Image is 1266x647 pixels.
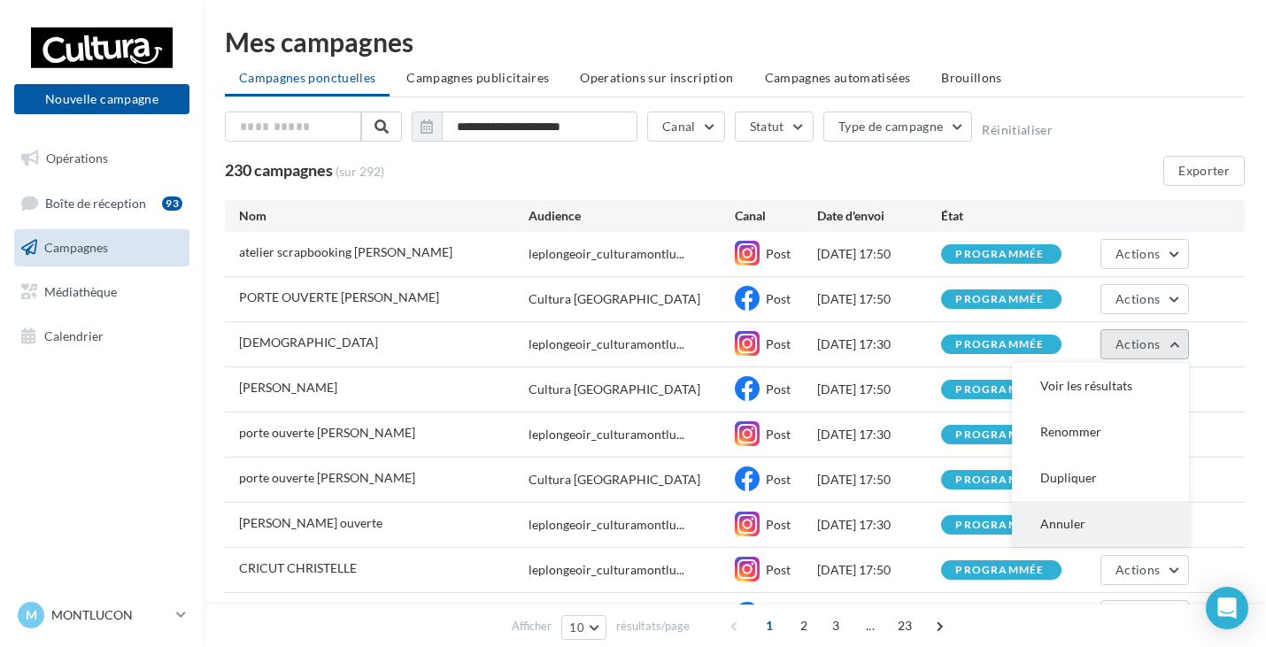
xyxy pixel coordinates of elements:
[1206,587,1248,629] div: Open Intercom Messenger
[765,70,911,85] span: Campagnes automatisées
[817,335,941,353] div: [DATE] 17:30
[766,291,791,306] span: Post
[766,427,791,442] span: Post
[44,240,108,255] span: Campagnes
[162,196,182,211] div: 93
[239,560,357,575] span: CRICUT CHRISTELLE
[955,384,1044,396] div: programmée
[512,618,552,635] span: Afficher
[955,339,1044,350] div: programmée
[239,289,439,304] span: PORTE OUVERTE EMILIE
[529,561,684,579] span: leplongeoir_culturamontlu...
[616,618,690,635] span: résultats/page
[955,249,1044,260] div: programmée
[982,123,1053,137] button: Réinitialiser
[1115,336,1160,351] span: Actions
[790,612,818,640] span: 2
[1100,555,1189,585] button: Actions
[735,112,814,142] button: Statut
[529,245,684,263] span: leplongeoir_culturamontlu...
[1115,562,1160,577] span: Actions
[225,28,1245,55] div: Mes campagnes
[766,472,791,487] span: Post
[955,294,1044,305] div: programmée
[941,70,1002,85] span: Brouillons
[817,290,941,308] div: [DATE] 17:50
[239,244,452,259] span: atelier scrapbooking chris
[239,470,415,485] span: porte ouverte sarah
[336,163,384,181] span: (sur 292)
[1012,455,1189,501] button: Dupliquer
[580,70,733,85] span: Operations sur inscription
[941,207,1065,225] div: État
[529,516,684,534] span: leplongeoir_culturamontlu...
[1100,284,1189,314] button: Actions
[14,84,189,114] button: Nouvelle campagne
[239,335,378,350] span: jesmonite
[817,207,941,225] div: Date d'envoi
[46,150,108,166] span: Opérations
[529,426,684,443] span: leplongeoir_culturamontlu...
[817,516,941,534] div: [DATE] 17:30
[1012,363,1189,409] button: Voir les résultats
[1012,501,1189,547] button: Annuler
[529,335,684,353] span: leplongeoir_culturamontlu...
[529,471,700,489] div: Cultura [GEOGRAPHIC_DATA]
[529,207,735,225] div: Audience
[766,517,791,532] span: Post
[239,515,382,530] span: sarah prte ouverte
[26,606,37,624] span: M
[955,429,1044,441] div: programmée
[1100,329,1189,359] button: Actions
[766,381,791,397] span: Post
[11,184,193,222] a: Boîte de réception93
[766,336,791,351] span: Post
[406,70,549,85] span: Campagnes publicitaires
[817,561,941,579] div: [DATE] 17:50
[569,620,584,635] span: 10
[44,327,104,343] span: Calendrier
[822,612,850,640] span: 3
[766,562,791,577] span: Post
[955,474,1044,486] div: programmée
[955,520,1044,531] div: programmée
[239,207,529,225] div: Nom
[817,426,941,443] div: [DATE] 17:30
[817,245,941,263] div: [DATE] 17:50
[529,290,700,308] div: Cultura [GEOGRAPHIC_DATA]
[647,112,725,142] button: Canal
[11,318,193,355] a: Calendrier
[766,246,791,261] span: Post
[529,381,700,398] div: Cultura [GEOGRAPHIC_DATA]
[11,273,193,311] a: Médiathèque
[1100,600,1189,630] button: Actions
[45,195,146,210] span: Boîte de réception
[1163,156,1245,186] button: Exporter
[856,612,884,640] span: ...
[11,140,193,177] a: Opérations
[51,606,169,624] p: MONTLUCON
[561,615,606,640] button: 10
[44,284,117,299] span: Médiathèque
[891,612,920,640] span: 23
[239,425,415,440] span: porte ouverte melissa
[817,381,941,398] div: [DATE] 17:50
[1100,239,1189,269] button: Actions
[823,112,973,142] button: Type de campagne
[239,380,337,395] span: melissa fimo
[11,229,193,266] a: Campagnes
[1115,291,1160,306] span: Actions
[735,207,817,225] div: Canal
[225,160,333,180] span: 230 campagnes
[955,565,1044,576] div: programmée
[14,598,189,632] a: M MONTLUCON
[1012,409,1189,455] button: Renommer
[755,612,784,640] span: 1
[817,471,941,489] div: [DATE] 17:50
[1115,246,1160,261] span: Actions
